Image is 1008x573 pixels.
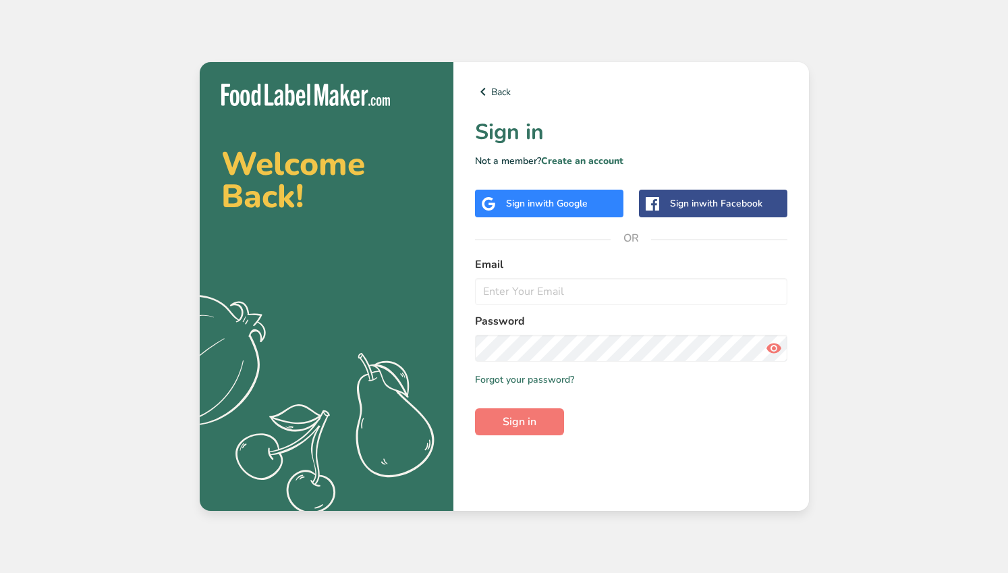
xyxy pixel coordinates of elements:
label: Email [475,256,787,273]
button: Sign in [475,408,564,435]
img: Food Label Maker [221,84,390,106]
span: with Google [535,197,588,210]
h2: Welcome Back! [221,148,432,213]
div: Sign in [670,196,762,211]
label: Password [475,313,787,329]
span: Sign in [503,414,536,430]
a: Create an account [541,155,623,167]
p: Not a member? [475,154,787,168]
h1: Sign in [475,116,787,148]
span: with Facebook [699,197,762,210]
span: OR [611,218,651,258]
a: Back [475,84,787,100]
input: Enter Your Email [475,278,787,305]
div: Sign in [506,196,588,211]
a: Forgot your password? [475,373,574,387]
